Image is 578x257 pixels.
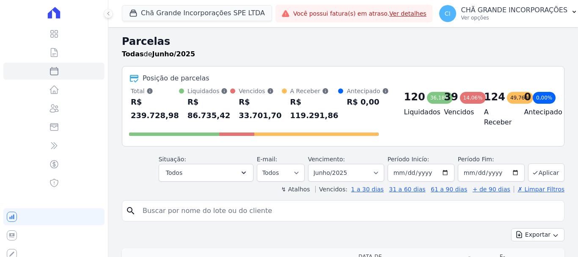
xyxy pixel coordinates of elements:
[290,87,339,95] div: A Receber
[159,164,253,182] button: Todos
[315,186,347,193] label: Vencidos:
[473,186,510,193] a: + de 90 dias
[514,186,564,193] a: ✗ Limpar Filtros
[293,9,427,18] span: Você possui fatura(s) em atraso.
[533,92,556,104] div: 0,00%
[347,87,388,95] div: Antecipado
[461,14,568,21] p: Ver opções
[281,186,310,193] label: ↯ Atalhos
[122,50,144,58] strong: Todas
[404,90,425,104] div: 120
[389,10,427,17] a: Ver detalhes
[131,95,179,122] div: R$ 239.728,98
[511,228,564,241] button: Exportar
[131,87,179,95] div: Total
[351,186,384,193] a: 1 a 30 dias
[444,90,458,104] div: 39
[122,34,564,49] h2: Parcelas
[239,95,281,122] div: R$ 33.701,70
[290,95,339,122] div: R$ 119.291,86
[138,202,561,219] input: Buscar por nome do lote ou do cliente
[484,90,505,104] div: 124
[444,107,471,117] h4: Vencidos
[239,87,281,95] div: Vencidos
[528,163,564,182] button: Aplicar
[427,92,453,104] div: 36,18%
[257,156,278,163] label: E-mail:
[484,107,511,127] h4: A Receber
[460,92,486,104] div: 14,06%
[152,50,195,58] strong: Junho/2025
[445,11,451,17] span: CI
[159,156,186,163] label: Situação:
[431,186,467,193] a: 61 a 90 dias
[404,107,431,117] h4: Liquidados
[458,155,525,164] label: Período Fim:
[308,156,345,163] label: Vencimento:
[126,206,136,216] i: search
[187,95,230,122] div: R$ 86.735,42
[524,90,531,104] div: 0
[187,87,230,95] div: Liquidados
[122,5,272,21] button: Chã Grande Incorporações SPE LTDA
[143,73,209,83] div: Posição de parcelas
[461,6,568,14] p: CHÃ GRANDE INCORPORAÇÕES
[524,107,550,117] h4: Antecipado
[166,168,182,178] span: Todos
[122,49,195,59] p: de
[507,92,533,104] div: 49,76%
[389,186,425,193] a: 31 a 60 dias
[347,95,388,109] div: R$ 0,00
[388,156,429,163] label: Período Inicío:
